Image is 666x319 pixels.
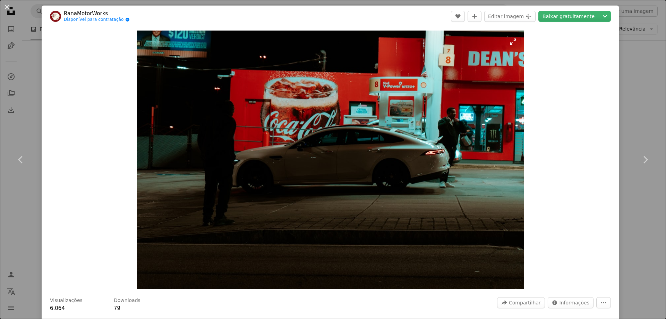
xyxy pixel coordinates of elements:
span: Compartilhar [509,297,541,308]
button: Curtir [451,11,465,22]
a: Disponível para contratação [64,17,130,23]
button: Escolha o tamanho do download [599,11,611,22]
img: Ir para o perfil de RanaMotorWorks [50,11,61,22]
button: Ampliar esta imagem [137,31,524,289]
button: Estatísticas desta imagem [548,297,594,308]
button: Editar imagem [484,11,536,22]
a: Próximo [624,126,666,193]
button: Mais ações [596,297,611,308]
button: Compartilhar esta imagem [497,297,545,308]
h3: Downloads [114,297,140,304]
h3: Visualizações [50,297,83,304]
button: Adicionar à coleção [468,11,481,22]
a: RanaMotorWorks [64,10,130,17]
span: Informações [560,297,589,308]
img: Um carro estacionado em frente a uma loja à noite [137,31,524,289]
a: Baixar gratuitamente [538,11,599,22]
span: 6.064 [50,305,65,311]
span: 79 [114,305,120,311]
